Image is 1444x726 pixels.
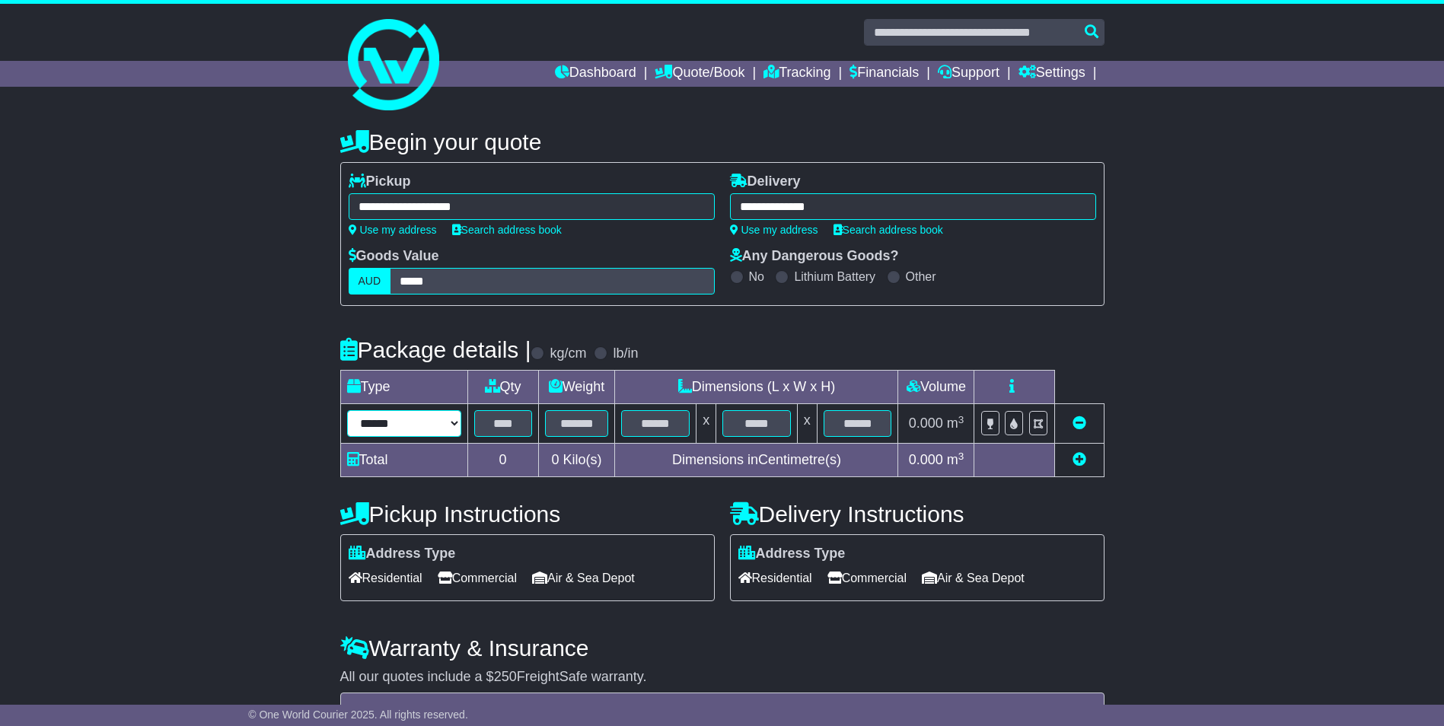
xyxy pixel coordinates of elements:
[909,452,943,467] span: 0.000
[958,414,964,425] sup: 3
[340,337,531,362] h4: Package details |
[538,444,615,477] td: Kilo(s)
[763,61,830,87] a: Tracking
[349,546,456,562] label: Address Type
[794,269,875,284] label: Lithium Battery
[349,248,439,265] label: Goods Value
[438,566,517,590] span: Commercial
[834,224,943,236] a: Search address book
[749,269,764,284] label: No
[615,371,898,404] td: Dimensions (L x W x H)
[958,451,964,462] sup: 3
[349,174,411,190] label: Pickup
[555,61,636,87] a: Dashboard
[613,345,638,362] label: lb/in
[730,248,899,265] label: Any Dangerous Goods?
[1073,452,1086,467] a: Add new item
[349,268,391,295] label: AUD
[738,546,846,562] label: Address Type
[730,502,1105,527] h4: Delivery Instructions
[340,669,1105,686] div: All our quotes include a $ FreightSafe warranty.
[532,566,635,590] span: Air & Sea Depot
[655,61,744,87] a: Quote/Book
[349,566,422,590] span: Residential
[340,502,715,527] h4: Pickup Instructions
[730,224,818,236] a: Use my address
[947,452,964,467] span: m
[550,345,586,362] label: kg/cm
[551,452,559,467] span: 0
[340,635,1105,661] h4: Warranty & Insurance
[1018,61,1085,87] a: Settings
[494,669,517,684] span: 250
[938,61,999,87] a: Support
[850,61,919,87] a: Financials
[340,444,467,477] td: Total
[947,416,964,431] span: m
[730,174,801,190] label: Delivery
[738,566,812,590] span: Residential
[898,371,974,404] td: Volume
[615,444,898,477] td: Dimensions in Centimetre(s)
[922,566,1025,590] span: Air & Sea Depot
[1073,416,1086,431] a: Remove this item
[467,444,538,477] td: 0
[340,129,1105,154] h4: Begin your quote
[696,404,716,444] td: x
[797,404,817,444] td: x
[340,371,467,404] td: Type
[467,371,538,404] td: Qty
[538,371,615,404] td: Weight
[827,566,907,590] span: Commercial
[906,269,936,284] label: Other
[909,416,943,431] span: 0.000
[248,708,468,721] span: © One World Courier 2025. All rights reserved.
[349,224,437,236] a: Use my address
[452,224,562,236] a: Search address book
